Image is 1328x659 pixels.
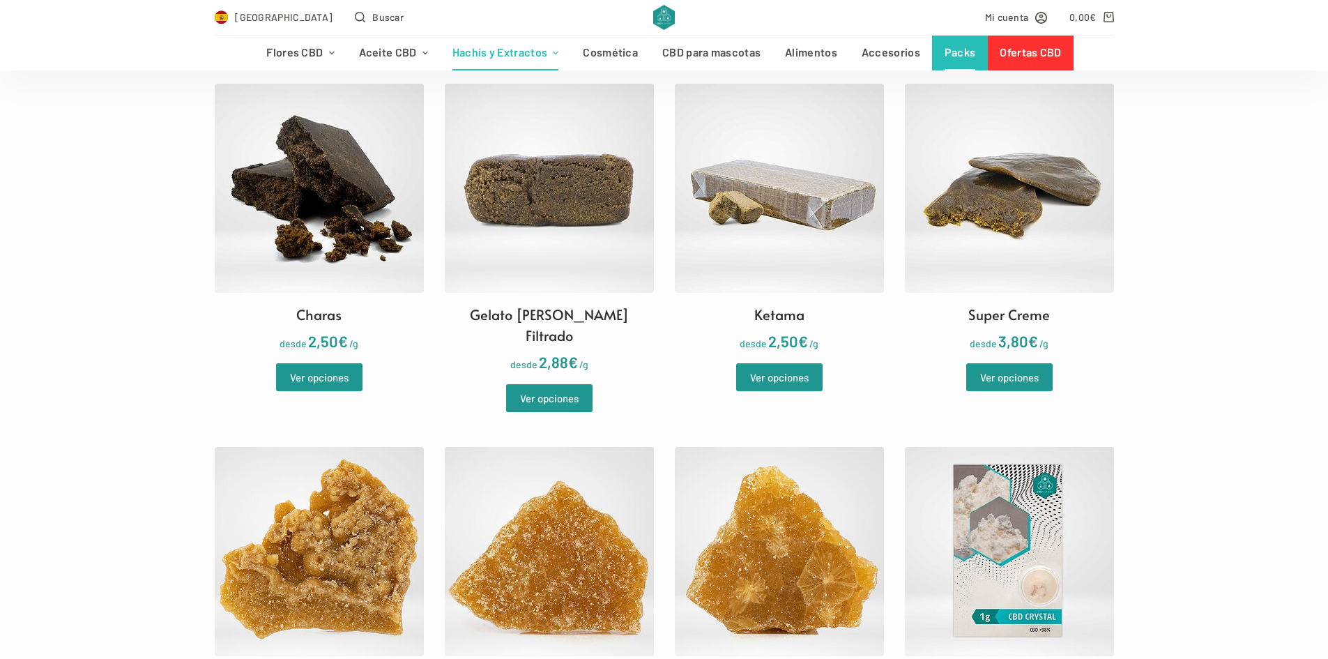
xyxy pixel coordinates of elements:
a: Select Country [215,9,333,25]
span: /g [809,338,818,349]
bdi: 0,00 [1069,11,1097,23]
span: /g [579,358,588,370]
a: Packs [932,36,988,70]
span: € [568,353,578,371]
a: Charas desde2,50€/g [215,84,424,354]
span: /g [349,338,358,349]
a: Elige las opciones para “Ketama” [736,363,823,391]
a: Super Creme desde3,80€/g [905,84,1114,354]
span: desde [510,358,537,370]
span: € [1028,332,1038,350]
h2: Charas [296,304,342,325]
a: Gelato [PERSON_NAME] Filtrado desde2,88€/g [445,84,654,374]
a: Aceite CBD [346,36,440,70]
a: Carro de compra [1069,9,1113,25]
a: Mi cuenta [985,9,1048,25]
a: Flores CBD [254,36,346,70]
span: € [798,332,808,350]
a: Hachís y Extractos [440,36,571,70]
a: Elige las opciones para “Charas” [276,363,362,391]
a: Elige las opciones para “Super Creme” [966,363,1053,391]
span: [GEOGRAPHIC_DATA] [235,9,333,25]
span: € [338,332,348,350]
a: Ofertas CBD [988,36,1074,70]
a: Accesorios [849,36,932,70]
span: Mi cuenta [985,9,1029,25]
bdi: 2,88 [539,353,578,371]
a: Cosmética [571,36,650,70]
img: CBD Alchemy [653,5,675,30]
bdi: 3,80 [998,332,1038,350]
nav: Menú de cabecera [254,36,1074,70]
bdi: 2,50 [308,332,348,350]
span: desde [970,338,997,349]
a: Elige las opciones para “Gelato Kush Filtrado” [506,384,593,412]
bdi: 2,50 [768,332,808,350]
a: Ketama desde2,50€/g [675,84,884,354]
h2: Gelato [PERSON_NAME] Filtrado [445,304,654,346]
a: Alimentos [773,36,850,70]
span: desde [740,338,767,349]
h2: Super Creme [968,304,1050,325]
img: ES Flag [215,10,229,24]
span: desde [280,338,307,349]
button: Abrir formulario de búsqueda [355,9,404,25]
span: Buscar [372,9,404,25]
span: /g [1039,338,1048,349]
span: € [1090,11,1096,23]
h2: Ketama [754,304,804,325]
a: CBD para mascotas [650,36,773,70]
